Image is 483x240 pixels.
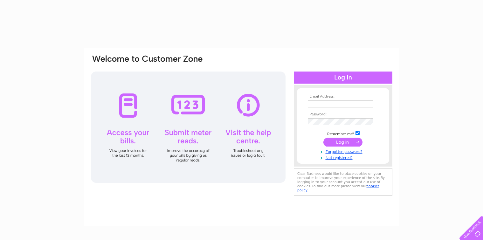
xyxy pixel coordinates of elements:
a: Forgotten password? [308,148,380,154]
div: Clear Business would like to place cookies on your computer to improve your experience of the sit... [294,168,392,196]
a: cookies policy [297,184,379,192]
td: Remember me? [306,130,380,136]
th: Password: [306,112,380,117]
th: Email Address: [306,94,380,99]
a: Not registered? [308,154,380,160]
input: Submit [323,138,362,147]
